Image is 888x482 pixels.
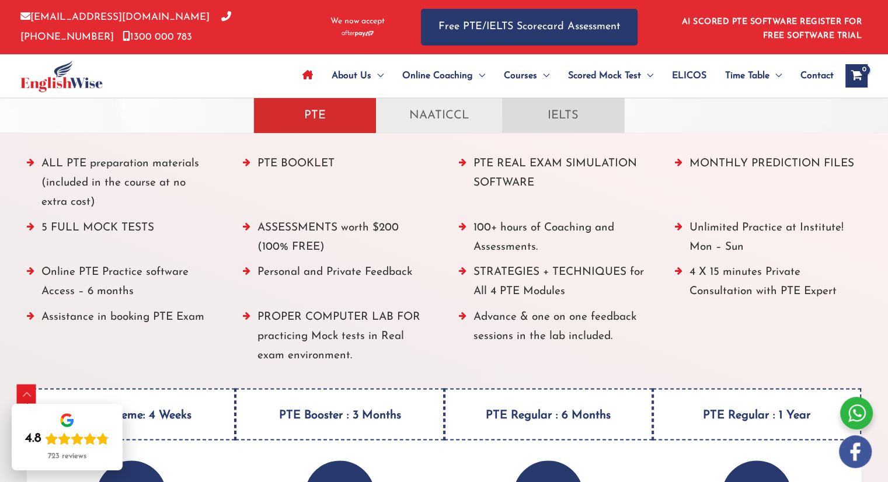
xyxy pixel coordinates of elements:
[27,388,235,440] h4: PTE Supreme: 4 Weeks
[674,263,861,308] li: 4 X 15 minutes Private Consultation with PTE Expert
[342,30,374,37] img: Afterpay-Logo
[27,263,214,308] li: Online PTE Practice software Access – 6 months
[322,55,393,96] a: About UsMenu Toggle
[845,64,868,88] a: View Shopping Cart, empty
[243,154,430,218] li: PTE BOOKLET
[235,388,444,440] h4: PTE Booster : 3 Months
[725,55,769,96] span: Time Table
[266,104,364,124] p: PTE
[25,431,41,447] div: 4.8
[791,55,834,96] a: Contact
[20,60,103,92] img: cropped-ew-logo
[839,435,872,468] img: white-facebook.png
[123,32,192,42] a: 1300 000 783
[716,55,791,96] a: Time TableMenu Toggle
[800,55,834,96] span: Contact
[641,55,653,96] span: Menu Toggle
[459,154,646,218] li: PTE REAL EXAM SIMULATION SOFTWARE
[675,8,868,46] aside: Header Widget 1
[653,388,861,440] h4: PTE Regular : 1 Year
[674,218,861,263] li: Unlimited Practice at Institute! Mon – Sun
[459,308,646,372] li: Advance & one on one feedback sessions in the lab included.
[27,308,214,372] li: Assistance in booking PTE Exam
[48,452,86,461] div: 723 reviews
[495,55,559,96] a: CoursesMenu Toggle
[421,9,638,46] a: Free PTE/IELTS Scorecard Assessment
[682,18,862,40] a: AI SCORED PTE SOFTWARE REGISTER FOR FREE SOFTWARE TRIAL
[243,308,430,372] li: PROPER COMPUTER LAB FOR practicing Mock tests in Real exam environment.
[402,55,473,96] span: Online Coaching
[672,55,706,96] span: ELICOS
[332,55,371,96] span: About Us
[559,55,663,96] a: Scored Mock TestMenu Toggle
[371,55,384,96] span: Menu Toggle
[663,55,716,96] a: ELICOS
[393,55,495,96] a: Online CoachingMenu Toggle
[459,218,646,263] li: 100+ hours of Coaching and Assessments.
[568,55,641,96] span: Scored Mock Test
[20,12,231,41] a: [PHONE_NUMBER]
[27,154,214,218] li: ALL PTE preparation materials (included in the course at no extra cost)
[243,218,430,263] li: ASSESSMENTS worth $200 (100% FREE)
[473,55,485,96] span: Menu Toggle
[389,104,488,124] p: NAATICCL
[769,55,782,96] span: Menu Toggle
[330,16,385,27] span: We now accept
[537,55,549,96] span: Menu Toggle
[674,154,861,218] li: MONTHLY PREDICTION FILES
[243,263,430,308] li: Personal and Private Feedback
[20,12,210,22] a: [EMAIL_ADDRESS][DOMAIN_NAME]
[293,55,834,96] nav: Site Navigation: Main Menu
[514,104,612,124] p: IELTS
[25,431,109,447] div: Rating: 4.8 out of 5
[504,55,537,96] span: Courses
[459,263,646,308] li: STRATEGIES + TECHNIQUES for All 4 PTE Modules
[444,388,653,440] h4: PTE Regular : 6 Months
[27,218,214,263] li: 5 FULL MOCK TESTS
